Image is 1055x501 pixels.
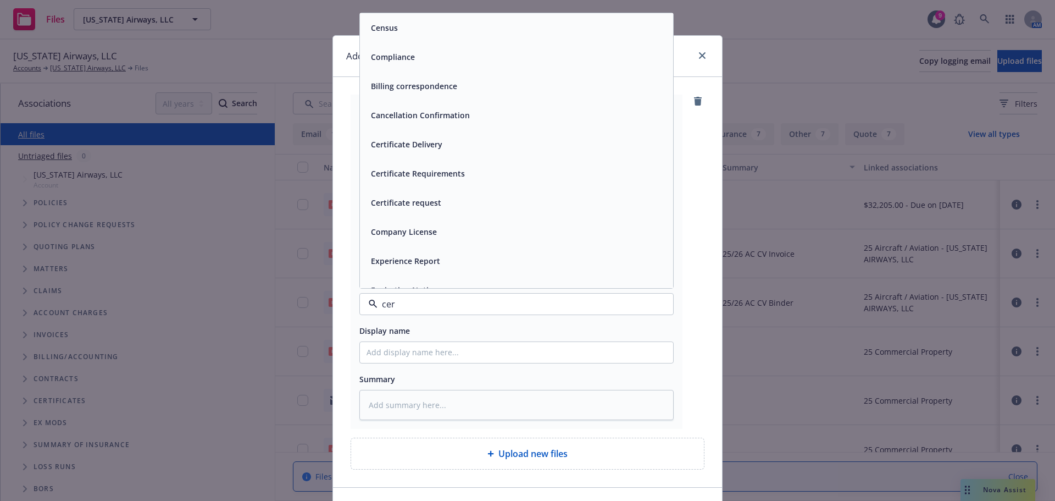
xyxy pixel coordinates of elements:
h1: Add files [346,49,383,63]
button: Census [371,22,398,34]
span: Display name [359,326,410,336]
a: close [696,49,709,62]
input: Add display name here... [360,342,673,363]
div: Upload new files [351,438,704,470]
button: Certificate Delivery [371,139,442,150]
button: Compliance [371,51,415,63]
button: Experience Report [371,255,440,267]
input: Filter by keyword [377,298,651,311]
span: Summary [359,374,395,384]
button: Certificate Requirements [371,168,465,179]
button: Cancellation Confirmation [371,109,470,121]
button: Certificate request [371,197,441,208]
button: Company License [371,226,437,238]
a: remove [691,95,704,108]
button: Expiration Notice [371,284,437,296]
button: Billing correspondence [371,80,457,92]
span: Upload new files [498,447,568,460]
